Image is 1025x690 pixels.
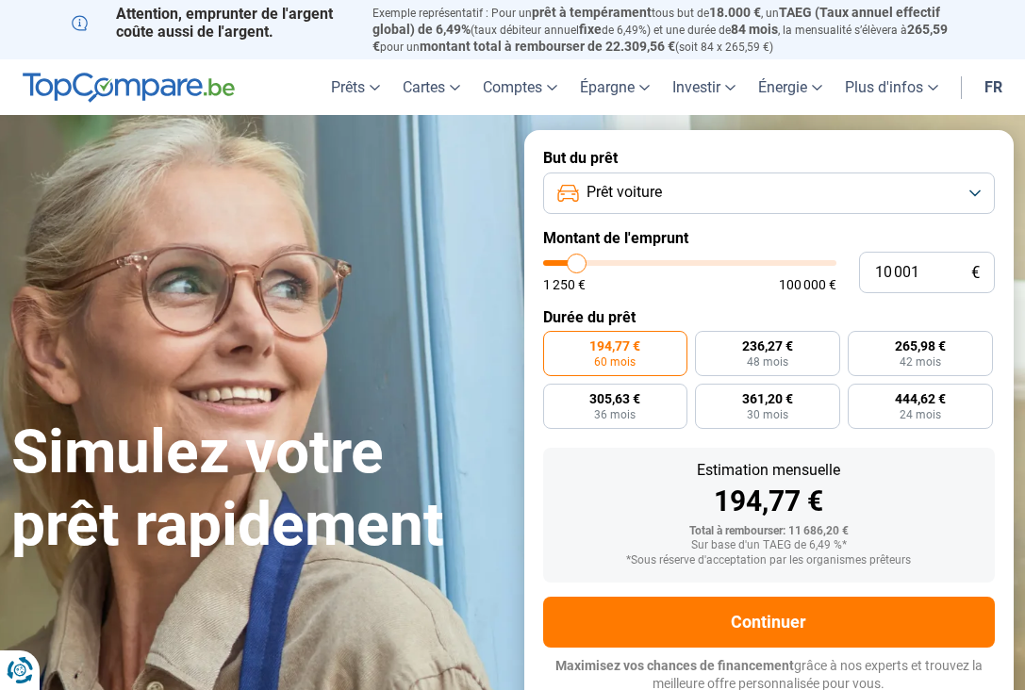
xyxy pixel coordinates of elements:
span: TAEG (Taux annuel effectif global) de 6,49% [372,5,940,37]
label: Montant de l'emprunt [543,229,996,247]
span: 18.000 € [709,5,761,20]
div: Estimation mensuelle [558,463,981,478]
span: 84 mois [731,22,778,37]
span: 36 mois [594,409,636,420]
a: Plus d'infos [834,59,950,115]
a: Énergie [747,59,834,115]
span: Prêt voiture [587,182,662,203]
span: 60 mois [594,356,636,368]
h1: Simulez votre prêt rapidement [11,417,502,562]
button: Prêt voiture [543,172,996,214]
div: *Sous réserve d'acceptation par les organismes prêteurs [558,554,981,567]
div: Total à rembourser: 11 686,20 € [558,525,981,538]
a: Prêts [320,59,391,115]
span: € [971,265,980,281]
span: 194,77 € [589,339,640,353]
a: Comptes [471,59,569,115]
a: fr [973,59,1014,115]
span: prêt à tempérament [532,5,652,20]
span: 444,62 € [895,392,946,405]
div: 194,77 € [558,487,981,516]
span: 265,59 € [372,22,948,54]
span: montant total à rembourser de 22.309,56 € [420,39,675,54]
label: Durée du prêt [543,308,996,326]
a: Cartes [391,59,471,115]
span: Maximisez vos chances de financement [555,658,794,673]
a: Investir [661,59,747,115]
span: 361,20 € [742,392,793,405]
span: 30 mois [747,409,788,420]
span: 48 mois [747,356,788,368]
span: 24 mois [900,409,941,420]
div: Sur base d'un TAEG de 6,49 %* [558,539,981,552]
p: Exemple représentatif : Pour un tous but de , un (taux débiteur annuel de 6,49%) et une durée de ... [372,5,953,55]
button: Continuer [543,597,996,648]
span: 265,98 € [895,339,946,353]
span: 236,27 € [742,339,793,353]
label: But du prêt [543,149,996,167]
p: Attention, emprunter de l'argent coûte aussi de l'argent. [72,5,351,41]
img: TopCompare [23,73,235,103]
span: 100 000 € [779,278,836,291]
a: Épargne [569,59,661,115]
span: 305,63 € [589,392,640,405]
span: 1 250 € [543,278,586,291]
span: 42 mois [900,356,941,368]
span: fixe [579,22,602,37]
